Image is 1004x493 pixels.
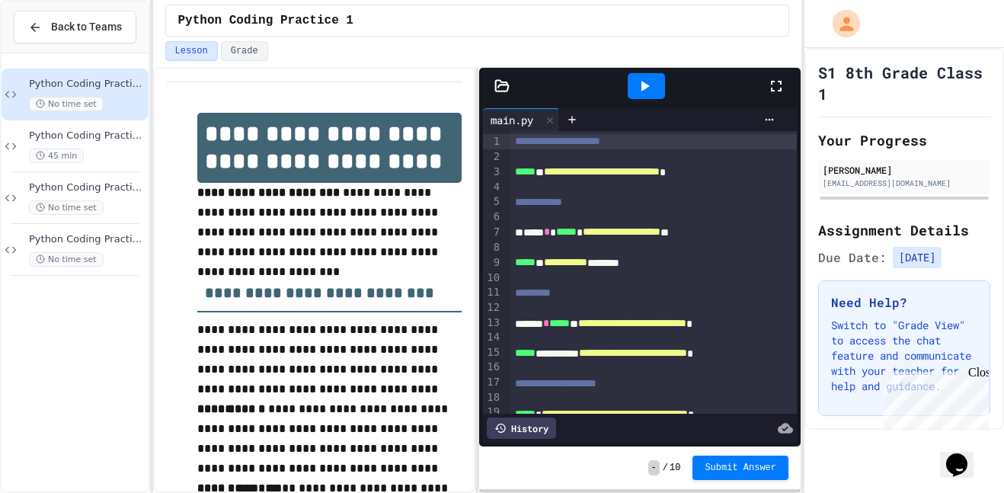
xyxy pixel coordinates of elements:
h3: Need Help? [831,293,977,312]
div: 19 [483,405,502,420]
p: Switch to "Grade View" to access the chat feature and communicate with your teacher for help and ... [831,318,977,394]
button: Grade [221,41,268,61]
div: 12 [483,300,502,315]
span: / [663,462,668,474]
span: Back to Teams [51,19,122,35]
div: 18 [483,390,502,405]
span: [DATE] [893,247,942,268]
span: Due Date: [818,248,887,267]
div: 2 [483,149,502,165]
div: 7 [483,225,502,240]
div: History [487,418,556,439]
div: [PERSON_NAME] [823,163,986,177]
div: 17 [483,375,502,390]
iframe: chat widget [878,366,989,431]
button: Lesson [165,41,218,61]
div: 16 [483,360,502,375]
div: [EMAIL_ADDRESS][DOMAIN_NAME] [823,178,986,189]
h2: Your Progress [818,130,990,151]
div: 5 [483,194,502,210]
div: Chat with us now!Close [6,6,105,97]
span: 10 [670,462,680,474]
div: 10 [483,271,502,286]
div: 9 [483,255,502,271]
div: 13 [483,315,502,331]
div: My Account [817,6,864,41]
div: 15 [483,345,502,360]
div: 6 [483,210,502,225]
div: 11 [483,285,502,300]
div: 1 [483,134,502,149]
h2: Assignment Details [818,219,990,241]
div: 8 [483,240,502,255]
span: No time set [29,200,104,215]
iframe: chat widget [940,432,989,478]
span: Python Coding Practice 2 [29,130,145,142]
div: 3 [483,165,502,180]
span: No time set [29,97,104,111]
h1: S1 8th Grade Class 1 [818,62,990,104]
span: Python Coding Practice 1 [178,11,353,30]
div: 4 [483,180,502,195]
span: Python Coding Practice 3 [29,181,145,194]
span: 45 min [29,149,84,163]
div: main.py [483,108,560,131]
div: 14 [483,330,502,345]
div: main.py [483,112,541,128]
span: Submit Answer [705,462,776,474]
button: Back to Teams [14,11,136,43]
span: Python Coding Practice 4 [29,233,145,246]
button: Submit Answer [692,456,788,480]
span: Python Coding Practice 1 [29,78,145,91]
span: - [648,460,660,475]
span: No time set [29,252,104,267]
